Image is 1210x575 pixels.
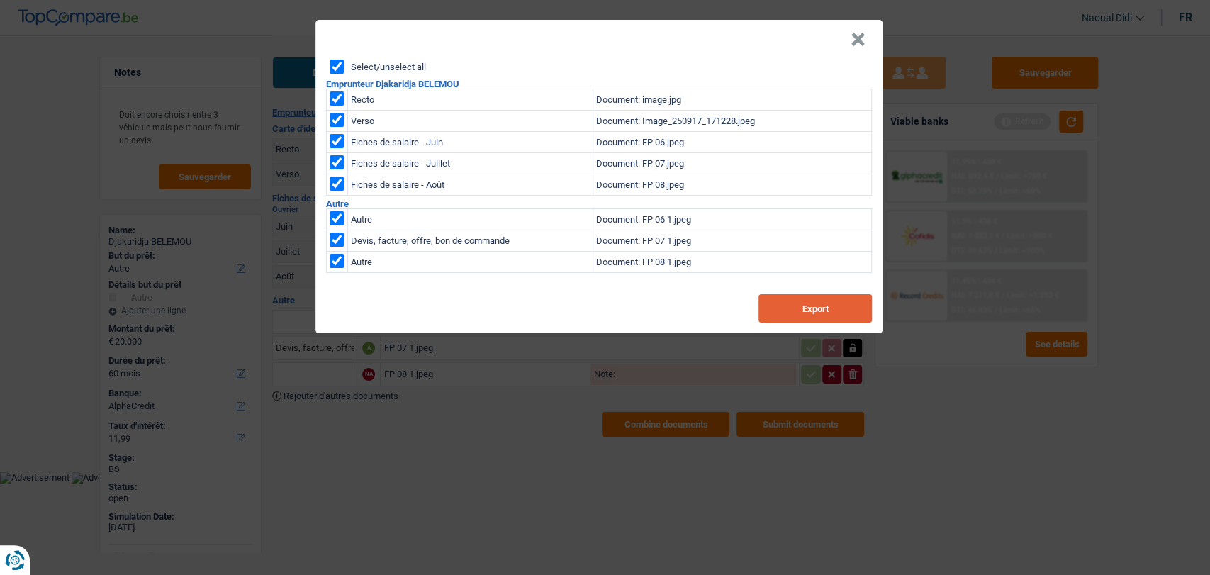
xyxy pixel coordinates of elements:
td: Document: FP 08 1.jpeg [593,252,872,273]
td: Document: FP 08.jpeg [593,174,872,196]
td: Fiches de salaire - Août [348,174,593,196]
td: Autre [348,252,593,273]
button: Export [758,294,872,323]
h2: Emprunteur Djakaridja BELEMOU [326,79,872,89]
td: Document: FP 07.jpeg [593,153,872,174]
td: Autre [348,209,593,230]
td: Fiches de salaire - Juillet [348,153,593,174]
td: Document: FP 07 1.jpeg [593,230,872,252]
td: Document: FP 06.jpeg [593,132,872,153]
td: Document: FP 06 1.jpeg [593,209,872,230]
h2: Autre [326,199,872,208]
td: Recto [348,89,593,111]
label: Select/unselect all [351,62,426,72]
td: Document: Image_250917_171228.jpeg [593,111,872,132]
td: Verso [348,111,593,132]
td: Devis, facture, offre, bon de commande [348,230,593,252]
td: Fiches de salaire - Juin [348,132,593,153]
button: Close [851,33,866,47]
td: Document: image.jpg [593,89,872,111]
